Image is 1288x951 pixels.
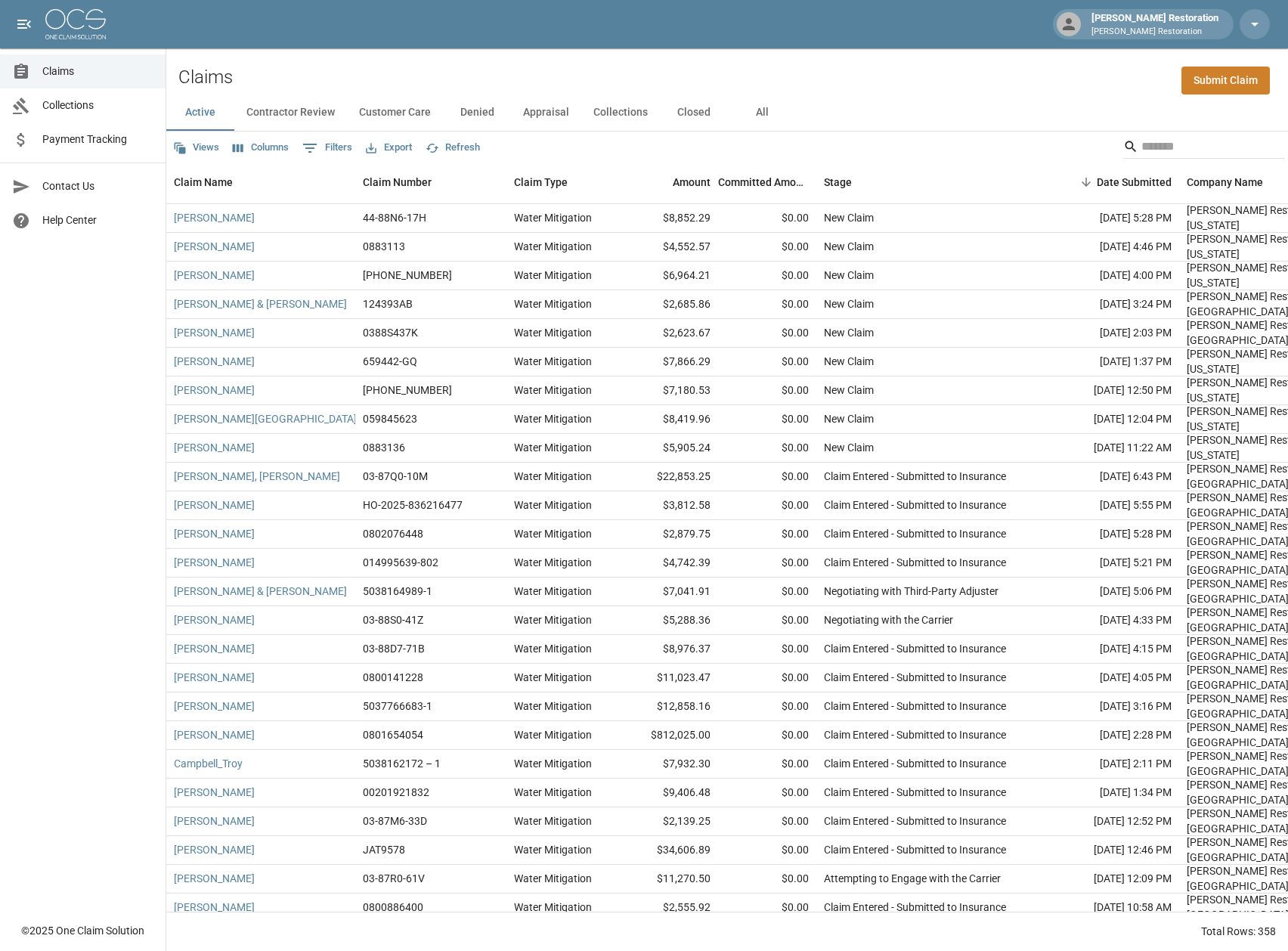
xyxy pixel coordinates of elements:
[514,354,592,369] div: Water Mitigation
[1043,721,1179,750] div: [DATE] 2:28 PM
[514,641,592,656] div: Water Mitigation
[824,383,874,398] div: New Claim
[363,612,423,627] div: 03-88S0-41Z
[620,549,718,578] div: $4,742.39
[363,871,425,886] div: 03-87R0-61V
[422,136,484,160] button: Refresh
[1085,11,1225,38] div: [PERSON_NAME] Restoration
[174,842,255,857] a: [PERSON_NAME]
[1043,836,1179,865] div: [DATE] 12:46 PM
[514,871,592,886] div: Water Mitigation
[174,440,255,455] a: [PERSON_NAME]
[514,756,592,771] div: Water Mitigation
[363,842,405,857] div: JAT9578
[718,692,816,721] div: $0.00
[620,319,718,348] div: $2,623.67
[1201,924,1276,939] div: Total Rows: 358
[824,354,874,369] div: New Claim
[718,836,816,865] div: $0.00
[620,463,718,491] div: $22,853.25
[620,348,718,376] div: $7,866.29
[1043,807,1179,836] div: [DATE] 12:52 PM
[1043,520,1179,549] div: [DATE] 5:28 PM
[229,136,293,160] button: Select columns
[824,411,874,426] div: New Claim
[363,239,405,254] div: 0883113
[443,94,511,131] button: Denied
[620,161,718,203] div: Amount
[1043,161,1179,203] div: Date Submitted
[620,606,718,635] div: $5,288.36
[1043,262,1179,290] div: [DATE] 4:00 PM
[718,807,816,836] div: $0.00
[718,434,816,463] div: $0.00
[9,9,39,39] button: open drawer
[363,325,418,340] div: 0388S437K
[42,178,153,194] span: Contact Us
[824,440,874,455] div: New Claim
[620,434,718,463] div: $5,905.24
[363,354,417,369] div: 659442-GQ
[620,750,718,779] div: $7,932.30
[363,699,432,714] div: 5037766683-1
[718,161,816,203] div: Committed Amount
[620,836,718,865] div: $34,606.89
[824,813,1006,829] div: Claim Entered - Submitted to Insurance
[718,606,816,635] div: $0.00
[347,94,443,131] button: Customer Care
[514,900,592,915] div: Water Mitigation
[355,161,506,203] div: Claim Number
[824,555,1006,570] div: Claim Entered - Submitted to Insurance
[620,376,718,405] div: $7,180.53
[718,348,816,376] div: $0.00
[174,871,255,886] a: [PERSON_NAME]
[1043,750,1179,779] div: [DATE] 2:11 PM
[1043,463,1179,491] div: [DATE] 6:43 PM
[718,161,809,203] div: Committed Amount
[718,319,816,348] div: $0.00
[174,161,233,203] div: Claim Name
[824,161,852,203] div: Stage
[174,756,243,771] a: Campbell_Troy
[174,411,357,426] a: [PERSON_NAME][GEOGRAPHIC_DATA]
[42,212,153,228] span: Help Center
[718,578,816,606] div: $0.00
[174,526,255,541] a: [PERSON_NAME]
[363,268,452,283] div: 01-009-126102
[620,520,718,549] div: $2,879.75
[620,664,718,692] div: $11,023.47
[363,161,432,203] div: Claim Number
[718,520,816,549] div: $0.00
[174,670,255,685] a: [PERSON_NAME]
[1123,135,1285,162] div: Search
[174,268,255,283] a: [PERSON_NAME]
[363,411,417,426] div: 059845623
[620,635,718,664] div: $8,976.37
[816,161,1043,203] div: Stage
[1043,233,1179,262] div: [DATE] 4:46 PM
[514,383,592,398] div: Water Mitigation
[728,94,796,131] button: All
[363,727,423,742] div: 0801654054
[21,923,144,938] div: © 2025 One Claim Solution
[363,296,413,311] div: 124393AB
[620,204,718,233] div: $8,852.29
[174,727,255,742] a: [PERSON_NAME]
[514,727,592,742] div: Water Mitigation
[514,555,592,570] div: Water Mitigation
[718,405,816,434] div: $0.00
[620,262,718,290] div: $6,964.21
[1043,348,1179,376] div: [DATE] 1:37 PM
[514,813,592,829] div: Water Mitigation
[824,699,1006,714] div: Claim Entered - Submitted to Insurance
[824,727,1006,742] div: Claim Entered - Submitted to Insurance
[514,210,592,225] div: Water Mitigation
[514,526,592,541] div: Water Mitigation
[363,900,423,915] div: 0800886400
[718,549,816,578] div: $0.00
[620,578,718,606] div: $7,041.91
[718,664,816,692] div: $0.00
[1043,434,1179,463] div: [DATE] 11:22 AM
[506,161,620,203] div: Claim Type
[1043,779,1179,807] div: [DATE] 1:34 PM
